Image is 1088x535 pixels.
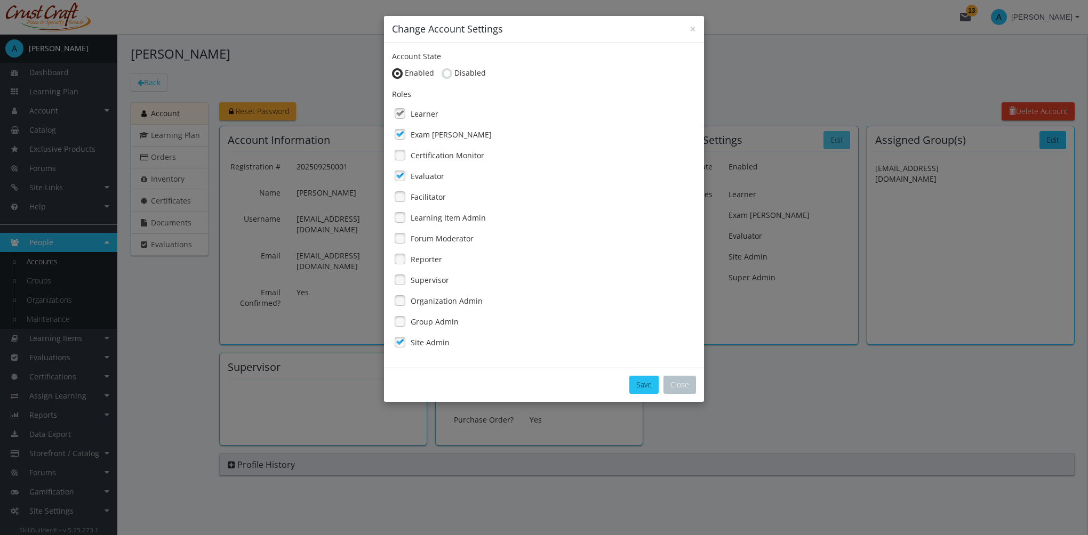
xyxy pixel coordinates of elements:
[629,376,659,394] button: Save
[392,89,411,100] label: Roles
[411,317,459,327] label: Group Admin
[392,51,441,62] label: Account State
[411,233,474,244] label: Forum Moderator
[411,150,484,161] label: Certification Monitor
[411,129,492,140] label: Exam [PERSON_NAME]
[411,296,483,306] label: Organization Admin
[411,109,438,119] label: Learner
[454,68,486,78] label: Disabled
[411,213,486,223] label: Learning Item Admin
[690,23,696,35] button: ×
[392,22,696,36] h4: Change Account Settings
[411,275,449,286] label: Supervisor
[411,337,450,348] label: Site Admin
[663,376,696,394] button: Close
[411,254,442,265] label: Reporter
[411,171,444,182] label: Evaluator
[405,68,434,78] label: Enabled
[411,192,446,202] label: Facilitator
